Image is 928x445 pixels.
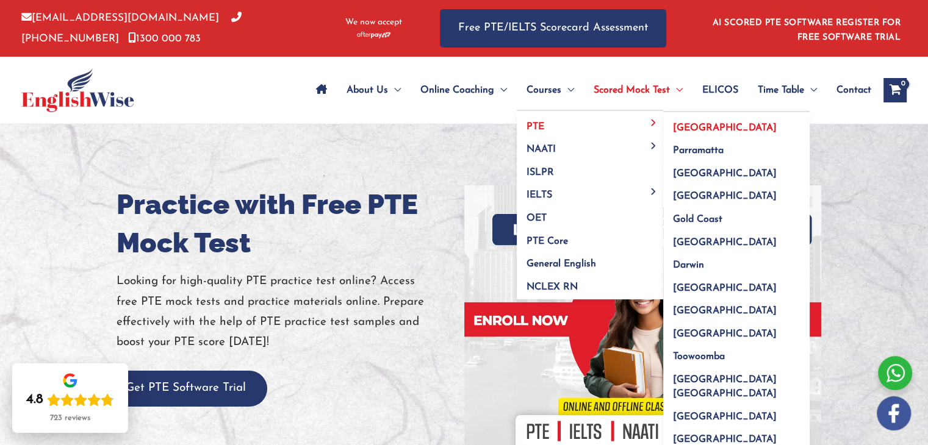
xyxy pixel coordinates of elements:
span: Parramatta [673,146,724,155]
span: Darwin [673,260,704,270]
a: About UsMenu Toggle [337,69,411,112]
a: [GEOGRAPHIC_DATA] [GEOGRAPHIC_DATA] [663,365,810,402]
span: [GEOGRAPHIC_DATA] [673,306,777,316]
img: cropped-ew-logo [21,68,134,112]
a: Gold Coast [663,204,810,227]
span: [GEOGRAPHIC_DATA] [673,329,777,339]
div: 4.8 [26,391,43,408]
span: PTE [527,122,544,132]
p: Looking for high-quality PTE practice test online? Access free PTE mock tests and practice materi... [117,271,455,352]
a: [EMAIL_ADDRESS][DOMAIN_NAME] [21,13,219,23]
button: Get PTE Software Trial [104,371,267,407]
span: Menu Toggle [388,69,401,112]
span: ISLPR [527,168,554,177]
span: [GEOGRAPHIC_DATA] [673,123,777,133]
a: PTEMenu Toggle [517,111,663,134]
span: NCLEX RN [527,282,578,292]
a: CoursesMenu Toggle [517,69,584,112]
img: Afterpay-Logo [357,32,390,38]
a: [GEOGRAPHIC_DATA] [663,401,810,424]
a: Get PTE Software Trial [104,382,267,394]
a: Darwin [663,250,810,273]
a: [GEOGRAPHIC_DATA] [663,296,810,319]
a: View Shopping Cart, empty [883,78,907,102]
a: [GEOGRAPHIC_DATA] [663,272,810,296]
div: 723 reviews [50,413,90,423]
span: About Us [347,69,388,112]
span: [GEOGRAPHIC_DATA] [GEOGRAPHIC_DATA] [673,375,777,399]
a: Free PTE/IELTS Scorecard Assessment [440,9,666,48]
span: Menu Toggle [647,188,661,194]
span: Menu Toggle [647,142,661,149]
a: [GEOGRAPHIC_DATA] [663,158,810,181]
a: Contact [827,69,871,112]
span: Menu Toggle [494,69,507,112]
a: NAATIMenu Toggle [517,134,663,157]
span: [GEOGRAPHIC_DATA] [673,191,777,201]
span: General English [527,259,596,269]
nav: Site Navigation: Main Menu [306,69,871,112]
a: Scored Mock TestMenu Toggle [584,69,692,112]
div: Rating: 4.8 out of 5 [26,391,114,408]
a: 1300 000 783 [128,34,201,44]
img: white-facebook.png [877,396,911,430]
span: [GEOGRAPHIC_DATA] [673,169,777,179]
span: [GEOGRAPHIC_DATA] [673,435,777,444]
a: Parramatta [663,135,810,158]
span: [GEOGRAPHIC_DATA] [673,238,777,247]
span: Gold Coast [673,215,722,224]
span: Time Table [758,69,804,112]
span: [GEOGRAPHIC_DATA] [673,283,777,293]
a: OET [517,203,663,226]
span: PTE Core [527,237,568,246]
a: [GEOGRAPHIC_DATA] [663,227,810,250]
span: Menu Toggle [647,119,661,126]
span: Menu Toggle [561,69,574,112]
span: Scored Mock Test [594,69,670,112]
span: [GEOGRAPHIC_DATA] [673,412,777,422]
a: ISLPR [517,157,663,180]
a: PTE Core [517,226,663,249]
span: NAATI [527,144,556,154]
a: Time TableMenu Toggle [748,69,827,112]
span: Menu Toggle [670,69,683,112]
a: AI SCORED PTE SOFTWARE REGISTER FOR FREE SOFTWARE TRIAL [713,18,901,42]
span: Online Coaching [420,69,494,112]
a: Toowoomba [663,341,810,365]
a: Online CoachingMenu Toggle [411,69,517,112]
aside: Header Widget 1 [705,9,907,48]
span: Menu Toggle [804,69,817,112]
span: OET [527,213,547,223]
span: Courses [527,69,561,112]
a: IELTSMenu Toggle [517,180,663,203]
a: General English [517,249,663,272]
span: We now accept [345,16,402,29]
a: NCLEX RN [517,271,663,299]
a: [GEOGRAPHIC_DATA] [663,318,810,341]
a: ELICOS [692,69,748,112]
a: [GEOGRAPHIC_DATA] [663,181,810,204]
span: IELTS [527,190,552,200]
span: Toowoomba [673,352,725,361]
a: [PHONE_NUMBER] [21,13,242,43]
h1: Practice with Free PTE Mock Test [117,185,455,262]
span: ELICOS [702,69,738,112]
span: Contact [836,69,871,112]
a: [GEOGRAPHIC_DATA] [663,112,810,135]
